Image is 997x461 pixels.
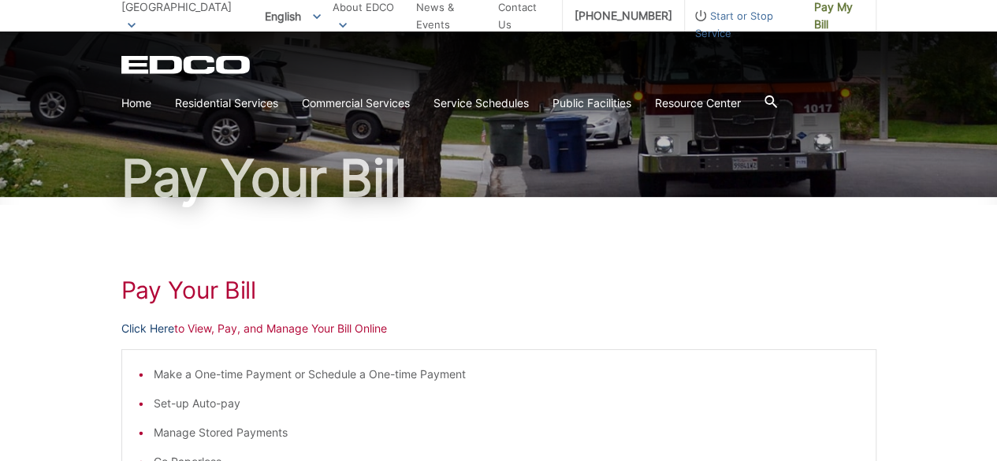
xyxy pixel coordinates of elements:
[433,95,529,112] a: Service Schedules
[121,153,876,203] h1: Pay Your Bill
[154,424,860,441] li: Manage Stored Payments
[121,95,151,112] a: Home
[302,95,410,112] a: Commercial Services
[552,95,631,112] a: Public Facilities
[121,320,174,337] a: Click Here
[121,55,252,74] a: EDCD logo. Return to the homepage.
[154,366,860,383] li: Make a One-time Payment or Schedule a One-time Payment
[154,395,860,412] li: Set-up Auto-pay
[121,320,876,337] p: to View, Pay, and Manage Your Bill Online
[175,95,278,112] a: Residential Services
[253,3,333,29] span: English
[121,276,876,304] h1: Pay Your Bill
[655,95,741,112] a: Resource Center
